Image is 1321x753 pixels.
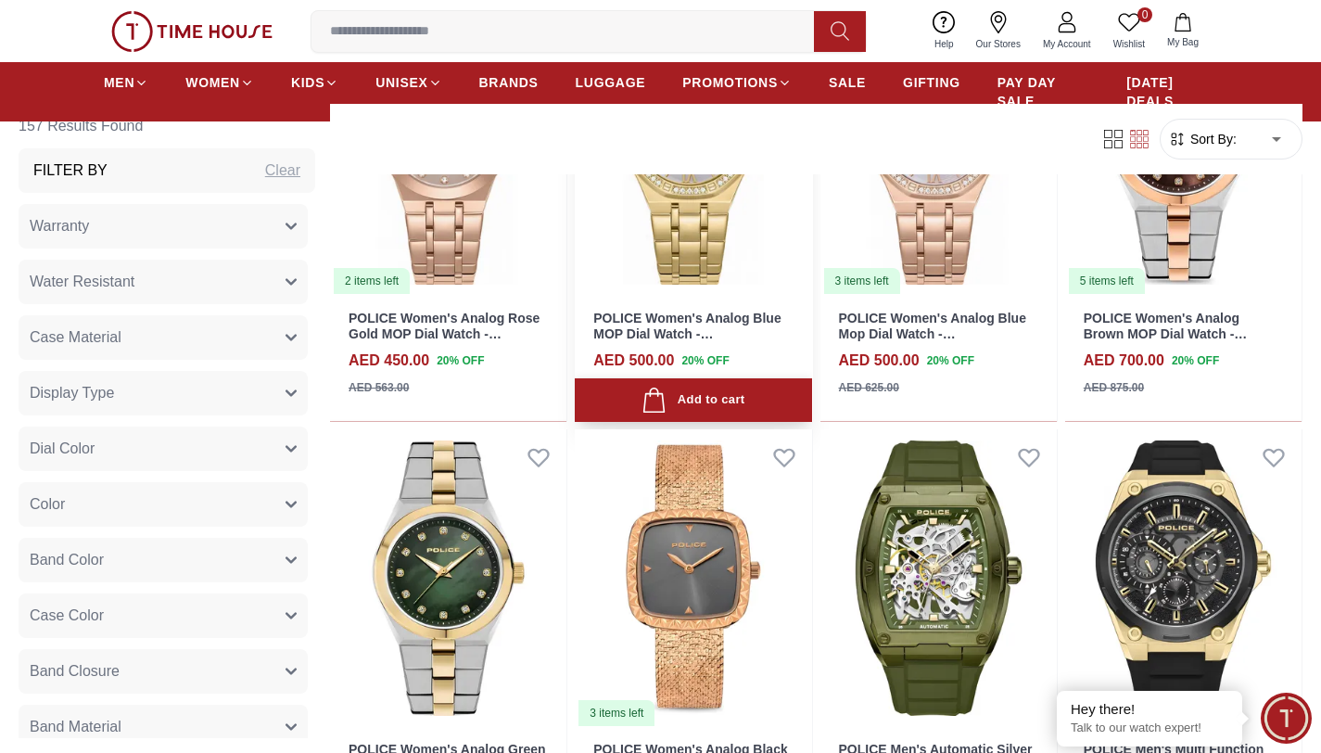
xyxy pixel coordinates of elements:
button: Case Material [19,315,308,360]
a: [DATE] DEALS [1126,66,1217,118]
button: Water Resistant [19,260,308,304]
a: PAY DAY SALE [997,66,1089,118]
button: Dial Color [19,427,308,471]
div: Chat Widget [1261,693,1312,744]
img: POLICE Women's Analog Green MOP Dial Watch - PEWLG0038840 [330,429,566,728]
a: Our Stores [965,7,1032,55]
a: GIFTING [903,66,960,99]
div: AED 563.00 [349,379,409,396]
button: My Bag [1156,9,1210,53]
button: Case Color [19,593,308,638]
div: 3 items left [824,268,900,294]
a: POLICE Women's Analog Blue Mop Dial Watch - PEWLG0075601 [839,311,1026,357]
span: Band Closure [30,660,120,683]
h4: AED 500.00 [593,350,674,372]
a: Help [923,7,965,55]
button: Color [19,482,308,527]
div: Add to cart [641,388,744,413]
h4: AED 500.00 [839,350,920,372]
a: WOMEN [185,66,254,99]
h4: AED 450.00 [349,350,429,372]
a: PROMOTIONS [682,66,792,99]
span: BRANDS [479,73,539,92]
a: KIDS [291,66,338,99]
span: Wishlist [1106,37,1152,51]
a: 0Wishlist [1102,7,1156,55]
span: MEN [104,73,134,92]
a: POLICE Women's Analog Black Dial Watch - PEWLG00384033 items left [575,429,811,728]
span: Warranty [30,215,89,237]
a: POLICE Women's Analog Brown MOP Dial Watch - PEWLG0038841 [1084,311,1248,357]
button: Display Type [19,371,308,415]
span: 20 % OFF [927,352,974,369]
button: Sort By: [1168,130,1237,148]
span: Case Material [30,326,121,349]
span: Help [927,37,961,51]
span: Water Resistant [30,271,134,293]
button: Add to cart [575,378,811,422]
span: My Bag [1160,35,1206,49]
span: GIFTING [903,73,960,92]
p: Talk to our watch expert! [1071,721,1228,736]
div: 3 items left [578,700,654,726]
span: Case Color [30,605,104,627]
span: Sort By: [1187,130,1237,148]
div: 2 items left [334,268,410,294]
img: POLICE Men's Automatic Silver Dial Watch - PEWJR0005906 [820,429,1057,728]
button: Band Material [19,705,308,749]
h3: Filter By [33,160,108,182]
h6: 157 Results Found [19,104,315,148]
span: SALE [829,73,866,92]
img: POLICE Men's Multi Function Black Dial Watch - PEWJQ2203241 [1065,429,1302,728]
a: UNISEX [375,66,441,99]
span: Color [30,493,65,516]
div: AED 625.00 [839,379,899,396]
a: MEN [104,66,148,99]
span: Dial Color [30,438,95,460]
h4: AED 700.00 [1084,350,1164,372]
span: KIDS [291,73,324,92]
a: SALE [829,66,866,99]
span: Band Material [30,716,121,738]
a: LUGGAGE [576,66,646,99]
div: Hey there! [1071,700,1228,719]
div: 5 items left [1069,268,1145,294]
a: POLICE Women's Analog Rose Gold MOP Dial Watch - PEWLG0075701 [349,311,540,357]
span: 20 % OFF [681,352,729,369]
span: PAY DAY SALE [997,73,1089,110]
span: Display Type [30,382,114,404]
span: UNISEX [375,73,427,92]
a: POLICE Women's Analog Blue MOP Dial Watch - PEWLG0075602 [593,311,781,357]
span: 20 % OFF [437,352,484,369]
span: [DATE] DEALS [1126,73,1217,110]
div: AED 875.00 [1084,379,1144,396]
span: PROMOTIONS [682,73,778,92]
span: Band Color [30,549,104,571]
span: 20 % OFF [1172,352,1219,369]
div: Clear [265,160,300,182]
img: ... [111,11,273,52]
span: My Account [1035,37,1099,51]
span: LUGGAGE [576,73,646,92]
img: POLICE Women's Analog Black Dial Watch - PEWLG0038403 [575,429,811,728]
button: Warranty [19,204,308,249]
button: Band Color [19,538,308,582]
span: WOMEN [185,73,240,92]
button: Band Closure [19,649,308,694]
span: 0 [1137,7,1152,22]
span: Our Stores [969,37,1028,51]
a: BRANDS [479,66,539,99]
